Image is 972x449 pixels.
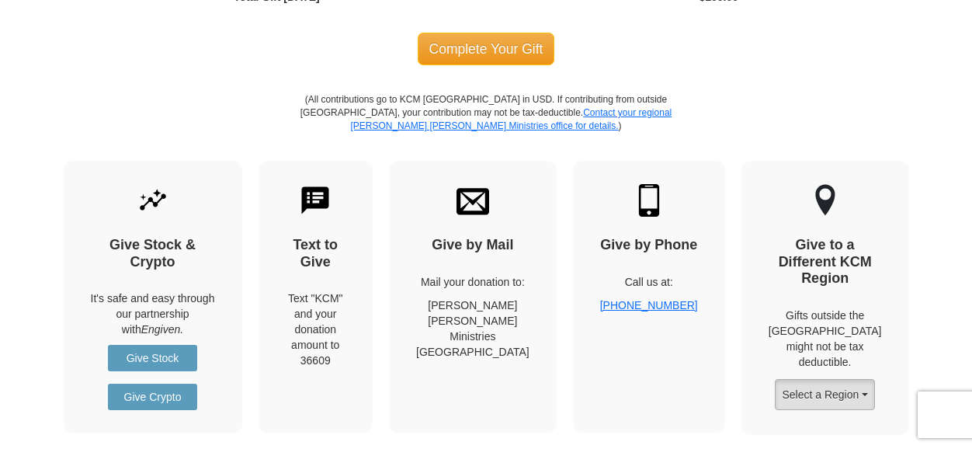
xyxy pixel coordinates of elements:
[814,184,836,217] img: other-region
[600,274,698,290] p: Call us at:
[300,93,672,161] p: (All contributions go to KCM [GEOGRAPHIC_DATA] in USD. If contributing from outside [GEOGRAPHIC_D...
[141,323,183,336] i: Engiven.
[769,308,882,370] p: Gifts outside the [GEOGRAPHIC_DATA] might not be tax deductible.
[416,237,529,254] h4: Give by Mail
[91,291,215,337] p: It's safe and easy through our partnership with
[416,274,529,290] p: Mail your donation to:
[775,379,874,410] button: Select a Region
[91,237,215,270] h4: Give Stock & Crypto
[286,237,346,270] h4: Text to Give
[299,184,332,217] img: text-to-give.svg
[633,184,665,217] img: mobile.svg
[456,184,489,217] img: envelope.svg
[600,237,698,254] h4: Give by Phone
[137,184,169,217] img: give-by-stock.svg
[769,237,882,287] h4: Give to a Different KCM Region
[108,384,197,410] a: Give Crypto
[416,298,529,360] p: [PERSON_NAME] [PERSON_NAME] Ministries [GEOGRAPHIC_DATA]
[600,299,698,312] a: [PHONE_NUMBER]
[418,33,555,65] span: Complete Your Gift
[108,345,197,371] a: Give Stock
[286,291,346,368] div: Text "KCM" and your donation amount to 36609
